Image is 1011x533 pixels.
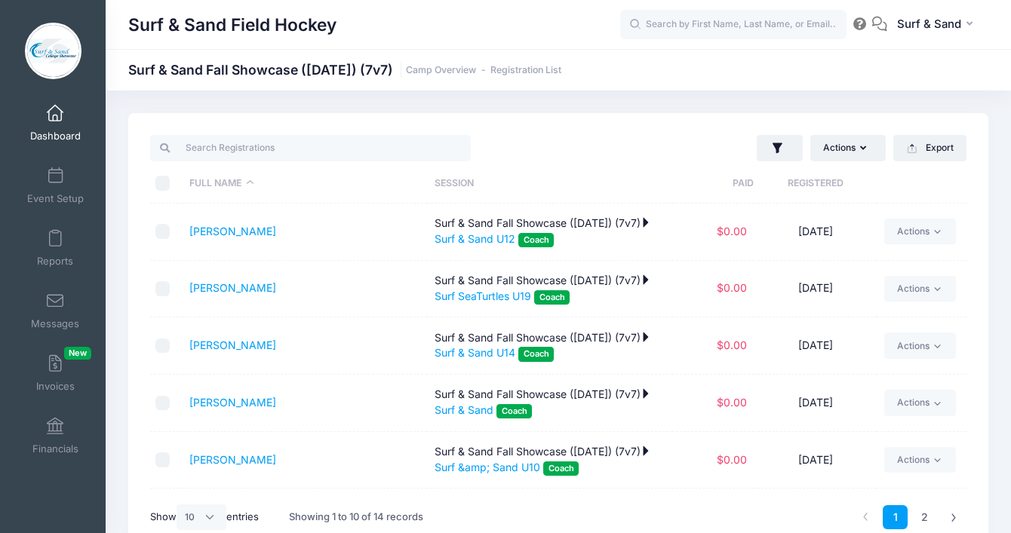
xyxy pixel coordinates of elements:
a: Actions [884,390,956,415]
a: Actions [884,276,956,302]
button: Surf & Sand [887,8,988,42]
span: Coach [543,461,579,476]
a: Financials [20,409,91,462]
td: Surf & Sand Fall Showcase ([DATE]) (7v7) [427,317,672,375]
a: Actions [884,447,956,473]
label: Show entries [150,504,259,530]
td: Surf & Sand Fall Showcase ([DATE]) (7v7) [427,432,672,489]
td: [DATE] [754,375,876,432]
span: $0.00 [717,338,747,351]
span: Coach [496,404,532,418]
td: [DATE] [754,261,876,318]
input: Search by First Name, Last Name, or Email... [620,10,847,40]
span: New [64,347,91,360]
a: Actions [884,219,956,244]
th: Paid: activate to sort column ascending [672,164,754,204]
span: Invoices [36,380,75,393]
a: [PERSON_NAME] [189,225,276,237]
td: [DATE] [754,432,876,489]
input: Search Registrations [150,135,471,161]
td: [DATE] [754,204,876,261]
button: Export [893,135,966,161]
span: $0.00 [717,281,747,294]
a: Messages [20,284,91,337]
button: Actions [810,135,886,161]
td: Surf & Sand Fall Showcase ([DATE]) (7v7) [427,261,672,318]
a: Event Setup [20,159,91,212]
a: Dashboard [20,96,91,149]
th: Registered: activate to sort column ascending [754,164,876,204]
span: Surf & Sand [897,16,961,32]
span: Reports [37,255,73,268]
span: Financials [32,443,78,455]
img: Surf & Sand Field Hockey [25,23,81,79]
a: Surf & Sand U12 [435,232,515,245]
a: Surf SeaTurtles U19 [435,289,531,302]
a: 1 [883,505,908,530]
span: Event Setup [27,192,84,205]
h1: Surf & Sand Field Hockey [128,8,336,42]
span: $0.00 [717,453,747,466]
td: Surf & Sand Fall Showcase ([DATE]) (7v7) [427,204,672,261]
a: Actions [884,332,956,358]
td: [DATE] [754,317,876,375]
a: 2 [912,505,937,530]
a: Surf &amp; Sand U10 [435,461,540,473]
a: Reports [20,222,91,274]
a: Camp Overview [406,65,476,76]
a: [PERSON_NAME] [189,281,276,294]
select: Showentries [177,504,226,530]
span: Dashboard [30,130,81,142]
a: Registration List [490,65,561,76]
a: [PERSON_NAME] [189,396,276,409]
span: Coach [518,233,554,247]
th: Full Name: activate to sort column descending [183,164,428,204]
a: [PERSON_NAME] [189,453,276,466]
a: Surf & Sand U14 [435,346,515,359]
a: [PERSON_NAME] [189,338,276,351]
a: InvoicesNew [20,347,91,400]
span: Coach [534,290,570,305]
td: Surf & Sand Fall Showcase ([DATE]) (7v7) [427,375,672,432]
span: $0.00 [717,396,747,409]
span: Coach [518,347,554,361]
a: Surf & Sand [435,403,493,416]
span: Messages [31,317,79,330]
th: Session: activate to sort column ascending [427,164,672,204]
h1: Surf & Sand Fall Showcase ([DATE]) (7v7) [128,62,561,78]
span: $0.00 [717,225,747,237]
